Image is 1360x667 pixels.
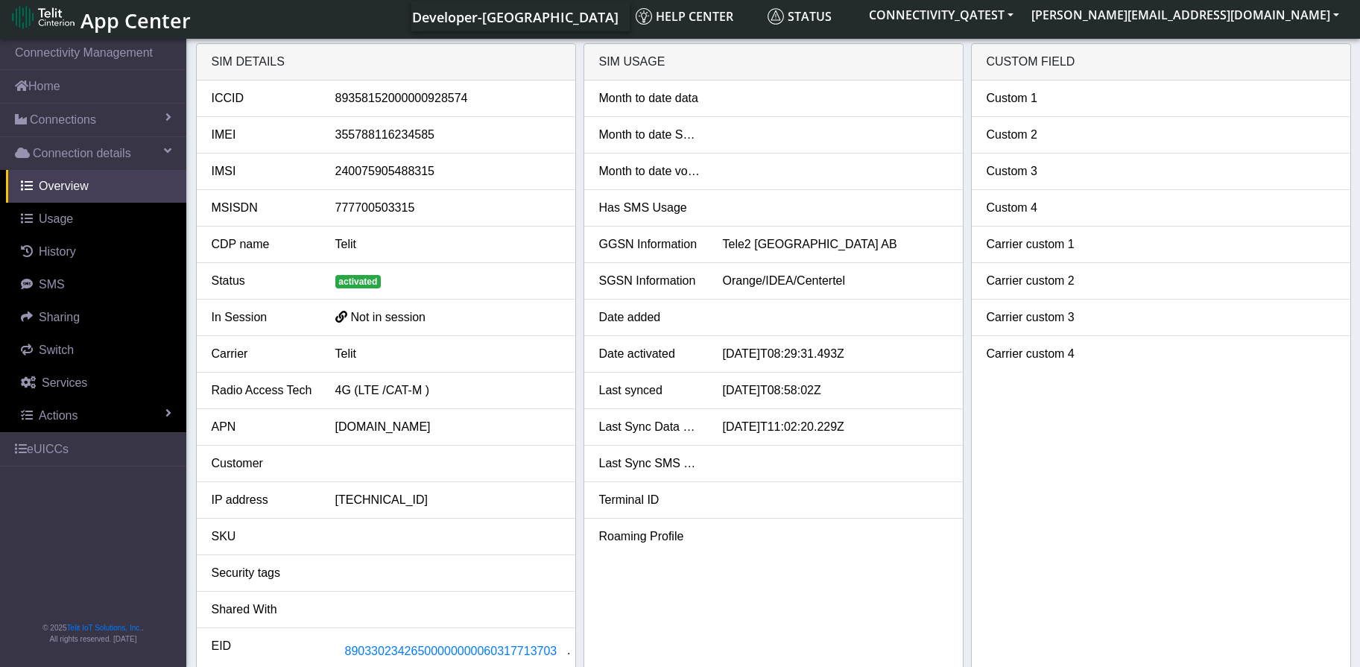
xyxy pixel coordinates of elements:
span: Sharing [39,311,80,323]
a: Status [762,1,860,31]
div: Radio Access Tech [200,382,324,399]
div: Carrier custom 2 [975,272,1099,290]
div: MSISDN [200,199,324,217]
div: Telit [324,345,572,363]
div: SKU [200,528,324,546]
div: IMSI [200,162,324,180]
span: Connection details [33,145,131,162]
a: SMS [6,268,186,301]
div: SGSN Information [588,272,712,290]
a: Sharing [6,301,186,334]
div: Last Sync SMS Usage [588,455,712,472]
a: Usage [6,203,186,235]
a: Help center [630,1,762,31]
span: Developer-[GEOGRAPHIC_DATA] [412,8,619,26]
a: Switch [6,334,186,367]
div: Month to date SMS [588,126,712,144]
img: knowledge.svg [636,8,652,25]
span: Status [768,8,832,25]
div: Tele2 [GEOGRAPHIC_DATA] AB [712,235,959,253]
img: logo-telit-cinterion-gw-new.png [12,5,75,29]
div: IP address [200,491,324,509]
div: [DOMAIN_NAME] [324,418,572,436]
a: Telit IoT Solutions, Inc. [67,624,142,632]
div: [DATE]T11:02:20.229Z [712,418,959,436]
div: [TECHNICAL_ID] [324,491,572,509]
div: Custom 2 [975,126,1099,144]
div: APN [200,418,324,436]
div: Carrier custom 1 [975,235,1099,253]
div: Shared With [200,601,324,619]
div: Month to date data [588,89,712,107]
div: [DATE]T08:29:31.493Z [712,345,959,363]
span: SMS [39,278,65,291]
a: App Center [12,1,189,33]
div: Custom 4 [975,199,1099,217]
span: activated [335,275,382,288]
a: Your current platform instance [411,1,618,31]
div: Custom 1 [975,89,1099,107]
a: Actions [6,399,186,432]
button: CONNECTIVITY_QATEST [860,1,1022,28]
div: Status [200,272,324,290]
a: Services [6,367,186,399]
div: In Session [200,309,324,326]
div: 4G (LTE /CAT-M ) [324,382,572,399]
div: 89358152000000928574 [324,89,572,107]
a: History [6,235,186,268]
img: status.svg [768,8,784,25]
div: [DATE]T08:58:02Z [712,382,959,399]
div: Date activated [588,345,712,363]
div: 240075905488315 [324,162,572,180]
div: Carrier [200,345,324,363]
button: 89033023426500000000060317713703 [335,637,567,666]
div: Security tags [200,564,324,582]
div: SIM usage [584,44,963,80]
span: Actions [39,409,78,422]
div: Last Sync Data Usage [588,418,712,436]
div: Month to date voice [588,162,712,180]
div: IMEI [200,126,324,144]
span: Usage [39,212,73,225]
div: SIM details [197,44,575,80]
div: Telit [324,235,572,253]
span: App Center [80,7,191,34]
div: Carrier custom 3 [975,309,1099,326]
div: Custom 3 [975,162,1099,180]
div: Date added [588,309,712,326]
div: ICCID [200,89,324,107]
span: Help center [636,8,733,25]
span: Switch [39,344,74,356]
div: Customer [200,455,324,472]
div: Carrier custom 4 [975,345,1099,363]
span: Connections [30,111,96,129]
div: 777700503315 [324,199,572,217]
span: History [39,245,76,258]
span: Not in session [351,311,426,323]
span: Services [42,376,87,389]
div: Has SMS Usage [588,199,712,217]
div: Roaming Profile [588,528,712,546]
span: 89033023426500000000060317713703 [345,645,557,657]
button: [PERSON_NAME][EMAIL_ADDRESS][DOMAIN_NAME] [1022,1,1348,28]
a: Overview [6,170,186,203]
div: CDP name [200,235,324,253]
div: 355788116234585 [324,126,572,144]
div: Last synced [588,382,712,399]
div: EID [200,637,324,666]
div: Orange/IDEA/Centertel [712,272,959,290]
div: Terminal ID [588,491,712,509]
div: Custom field [972,44,1350,80]
span: Overview [39,180,89,192]
div: GGSN Information [588,235,712,253]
